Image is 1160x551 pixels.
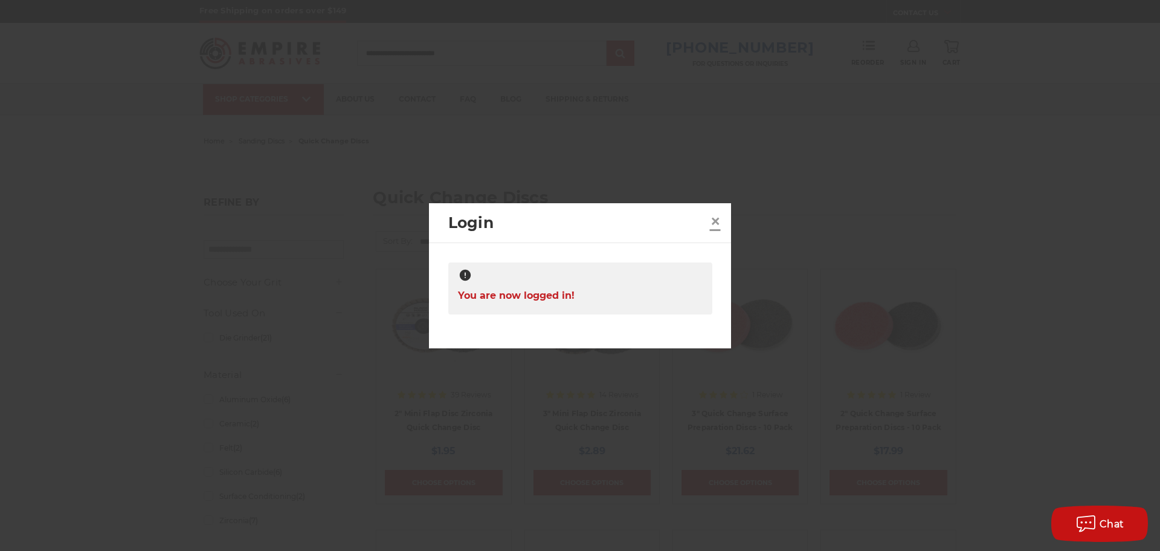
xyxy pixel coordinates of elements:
a: Close [706,212,725,231]
span: × [710,209,721,233]
span: Chat [1100,518,1124,530]
button: Chat [1051,506,1148,542]
h2: Login [448,212,706,235]
span: You are now logged in! [458,284,575,307]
